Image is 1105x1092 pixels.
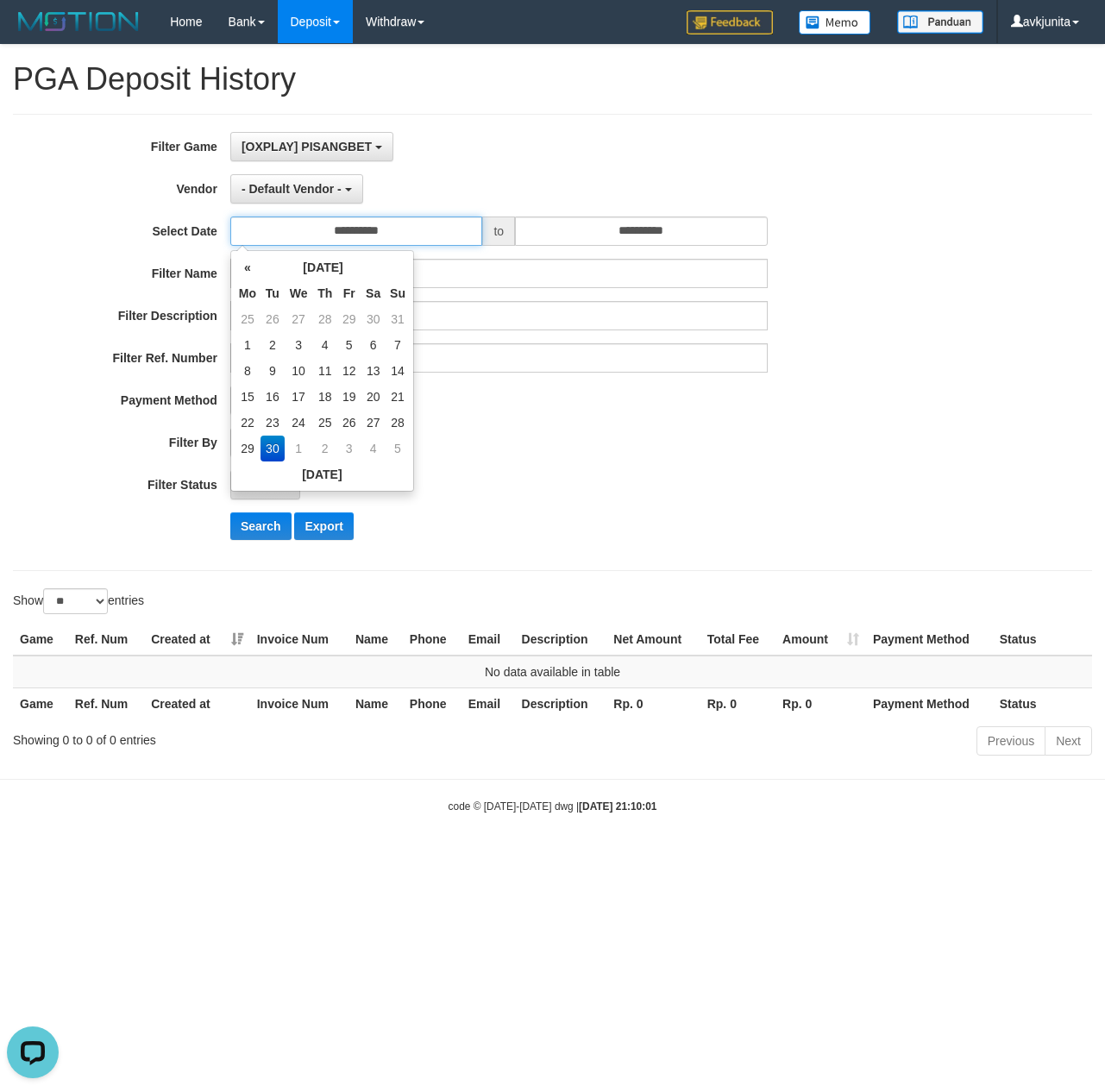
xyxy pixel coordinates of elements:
[775,687,866,719] th: Rp. 0
[312,332,337,358] td: 4
[461,624,515,656] th: Email
[230,174,363,204] button: - Default Vendor -
[775,624,866,656] th: Amount: activate to sort column ascending
[242,182,342,196] span: - Default Vendor -
[235,358,261,384] td: 8
[337,280,361,306] th: Fr
[386,384,410,410] td: 21
[261,280,285,306] th: Tu
[361,358,386,384] td: 13
[285,280,313,306] th: We
[403,624,461,656] th: Phone
[235,280,261,306] th: Mo
[235,461,410,487] th: [DATE]
[348,687,403,719] th: Name
[285,436,313,461] td: 1
[285,384,313,410] td: 17
[799,10,871,35] img: Button%20Memo.svg
[312,436,337,461] td: 2
[13,62,1092,97] h1: PGA Deposit History
[312,280,337,306] th: Th
[606,624,700,656] th: Net Amount
[68,624,144,656] th: Ref. Num
[687,10,773,35] img: Feedback.jpg
[261,358,285,384] td: 9
[230,132,393,161] button: [OXPLAY] PISANGBET
[337,306,361,332] td: 29
[250,687,348,719] th: Invoice Num
[361,410,386,436] td: 27
[235,254,261,280] th: «
[337,410,361,436] td: 26
[68,687,144,719] th: Ref. Num
[230,512,292,540] button: Search
[897,10,983,34] img: panduan.png
[700,624,775,656] th: Total Fee
[312,358,337,384] td: 11
[1045,726,1092,756] a: Next
[242,140,372,154] span: [OXPLAY] PISANGBET
[285,332,313,358] td: 3
[866,624,993,656] th: Payment Method
[482,217,515,246] span: to
[250,624,348,656] th: Invoice Num
[866,687,993,719] th: Payment Method
[235,410,261,436] td: 22
[515,687,607,719] th: Description
[361,384,386,410] td: 20
[43,588,108,614] select: Showentries
[993,624,1092,656] th: Status
[235,306,261,332] td: 25
[235,332,261,358] td: 1
[449,800,657,813] small: code © [DATE]-[DATE] dwg |
[294,512,353,540] button: Export
[13,656,1092,688] td: No data available in table
[261,410,285,436] td: 23
[361,280,386,306] th: Sa
[235,384,261,410] td: 15
[606,687,700,719] th: Rp. 0
[261,436,285,461] td: 30
[285,306,313,332] td: 27
[976,726,1045,756] a: Previous
[312,306,337,332] td: 28
[361,436,386,461] td: 4
[386,436,410,461] td: 5
[13,588,144,614] label: Show entries
[337,384,361,410] td: 19
[13,9,144,35] img: MOTION_logo.png
[261,384,285,410] td: 16
[7,7,59,59] button: Open LiveChat chat widget
[361,332,386,358] td: 6
[348,624,403,656] th: Name
[13,687,68,719] th: Game
[700,687,775,719] th: Rp. 0
[261,306,285,332] td: 26
[461,687,515,719] th: Email
[261,254,386,280] th: [DATE]
[361,306,386,332] td: 30
[579,800,656,813] strong: [DATE] 21:10:01
[515,624,607,656] th: Description
[386,280,410,306] th: Su
[285,358,313,384] td: 10
[144,687,250,719] th: Created at
[386,410,410,436] td: 28
[235,436,261,461] td: 29
[144,624,250,656] th: Created at: activate to sort column ascending
[386,306,410,332] td: 31
[13,624,68,656] th: Game
[337,358,361,384] td: 12
[242,478,279,492] span: - ALL -
[403,687,461,719] th: Phone
[386,332,410,358] td: 7
[13,725,448,749] div: Showing 0 to 0 of 0 entries
[312,384,337,410] td: 18
[337,332,361,358] td: 5
[312,410,337,436] td: 25
[285,410,313,436] td: 24
[993,687,1092,719] th: Status
[386,358,410,384] td: 14
[261,332,285,358] td: 2
[337,436,361,461] td: 3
